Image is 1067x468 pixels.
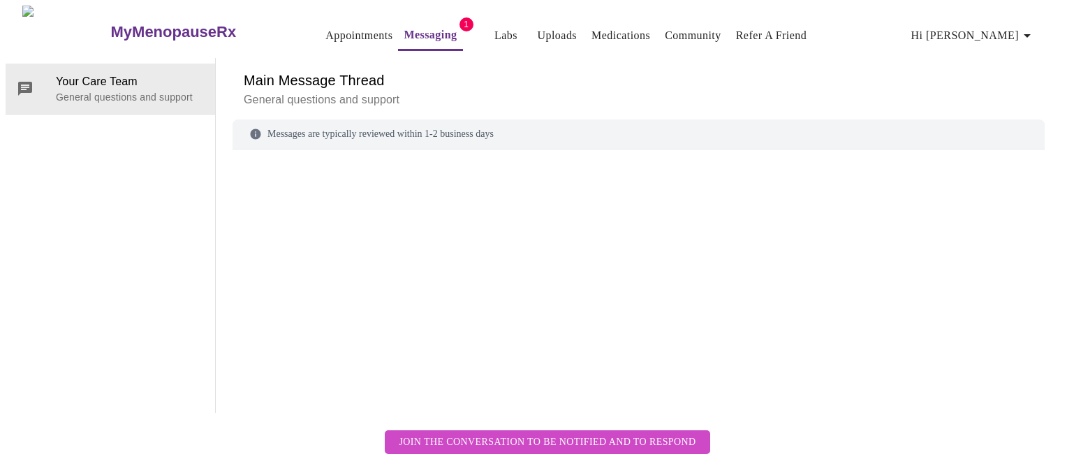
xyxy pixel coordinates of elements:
a: Uploads [538,26,577,45]
button: Refer a Friend [730,22,813,50]
img: MyMenopauseRx Logo [22,6,109,58]
button: Medications [586,22,656,50]
a: Medications [591,26,650,45]
button: Messaging [398,21,462,51]
div: Your Care TeamGeneral questions and support [6,64,215,114]
span: Hi [PERSON_NAME] [911,26,1036,45]
span: Your Care Team [56,73,204,90]
a: Appointments [325,26,392,45]
button: Community [659,22,727,50]
button: Hi [PERSON_NAME] [906,22,1041,50]
div: Messages are typically reviewed within 1-2 business days [233,119,1045,149]
a: MyMenopauseRx [109,8,292,57]
button: Appointments [320,22,398,50]
button: Uploads [532,22,583,50]
a: Refer a Friend [736,26,807,45]
a: Community [665,26,721,45]
p: General questions and support [56,90,204,104]
p: General questions and support [244,92,1033,108]
span: 1 [459,17,473,31]
button: Labs [484,22,529,50]
a: Messaging [404,25,457,45]
h6: Main Message Thread [244,69,1033,92]
a: Labs [494,26,517,45]
h3: MyMenopauseRx [111,23,237,41]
